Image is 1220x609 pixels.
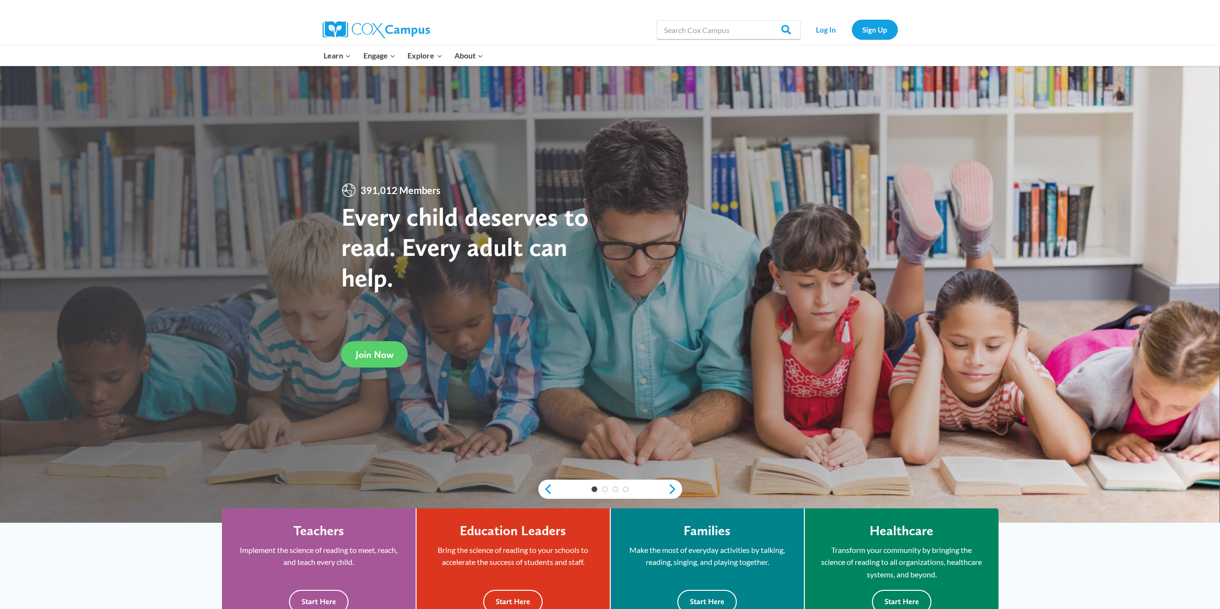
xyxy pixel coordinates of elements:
p: Transform your community by bringing the science of reading to all organizations, healthcare syst... [819,544,984,581]
a: previous [538,483,553,495]
a: Log In [805,20,847,39]
img: Cox Campus [323,21,430,38]
div: content slider buttons [538,480,682,499]
a: Sign Up [852,20,898,39]
a: next [668,483,682,495]
nav: Primary Navigation [318,46,489,66]
a: Join Now [341,341,408,368]
a: 4 [623,486,628,492]
span: 391,012 Members [357,183,444,198]
nav: Secondary Navigation [805,20,898,39]
p: Implement the science of reading to meet, reach, and teach every child. [236,544,401,568]
input: Search Cox Campus [657,20,801,39]
h4: Healthcare [870,523,933,539]
h4: Education Leaders [460,523,566,539]
span: Engage [363,49,395,62]
a: 1 [592,486,597,492]
h4: Families [684,523,731,539]
span: About [454,49,483,62]
a: 3 [613,486,618,492]
strong: Every child deserves to read. Every adult can help. [341,201,589,293]
span: Learn [324,49,351,62]
h4: Teachers [293,523,344,539]
p: Bring the science of reading to your schools to accelerate the success of students and staff. [431,544,595,568]
p: Make the most of everyday activities by talking, reading, singing, and playing together. [625,544,790,568]
a: 2 [602,486,608,492]
span: Explore [407,49,442,62]
span: Join Now [356,349,394,360]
